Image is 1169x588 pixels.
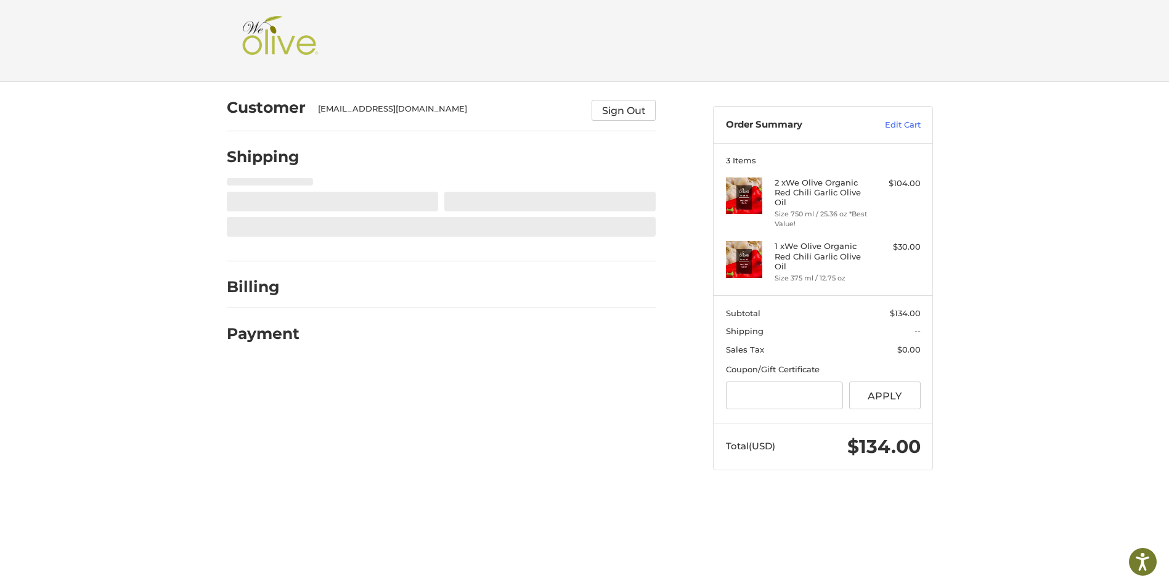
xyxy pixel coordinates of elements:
[726,382,844,409] input: Gift Certificate or Coupon Code
[227,98,306,117] h2: Customer
[849,382,921,409] button: Apply
[227,324,299,343] h2: Payment
[775,241,869,271] h4: 1 x We Olive Organic Red Chili Garlic Olive Oil
[775,178,869,208] h4: 2 x We Olive Organic Red Chili Garlic Olive Oil
[914,326,921,336] span: --
[726,155,921,165] h3: 3 Items
[726,345,764,354] span: Sales Tax
[872,241,921,253] div: $30.00
[239,16,322,65] img: Shop We Olive
[897,345,921,354] span: $0.00
[872,178,921,190] div: $104.00
[726,364,921,376] div: Coupon/Gift Certificate
[726,440,775,452] span: Total (USD)
[775,209,869,229] li: Size 750 ml / 25.36 oz *Best Value!
[227,147,299,166] h2: Shipping
[726,308,760,318] span: Subtotal
[726,119,858,131] h3: Order Summary
[775,273,869,284] li: Size 375 ml / 12.75 oz
[227,277,299,296] h2: Billing
[858,119,921,131] a: Edit Cart
[890,308,921,318] span: $134.00
[726,326,764,336] span: Shipping
[592,100,656,121] button: Sign Out
[847,435,921,458] span: $134.00
[318,103,580,121] div: [EMAIL_ADDRESS][DOMAIN_NAME]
